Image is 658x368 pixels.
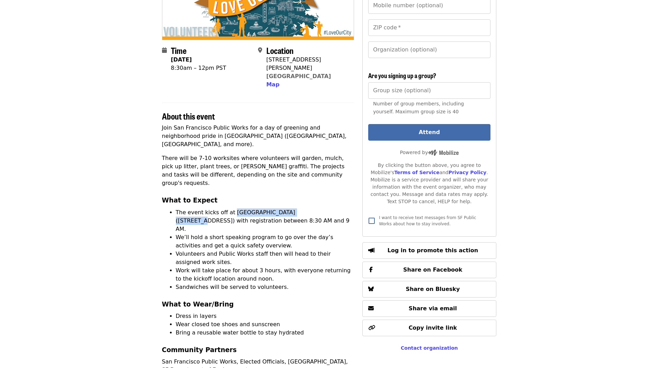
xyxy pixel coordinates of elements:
li: The event kicks off at [GEOGRAPHIC_DATA] ([STREET_ADDRESS]) with registration between 8:30 AM and... [176,208,354,233]
button: Copy invite link [362,320,496,336]
div: By clicking the button above, you agree to Mobilize's and . Mobilize is a service provider and wi... [368,162,490,205]
span: I want to receive text messages from SF Public Works about how to stay involved. [379,215,476,226]
button: Map [266,81,279,89]
img: Powered by Mobilize [428,150,459,156]
button: Share on Facebook [362,262,496,278]
span: About this event [162,110,215,122]
span: Share on Facebook [403,266,462,273]
input: Organization (optional) [368,41,490,58]
span: Number of group members, including yourself. Maximum group size is 40 [373,101,464,114]
input: [object Object] [368,82,490,99]
span: Share on Bluesky [406,286,460,292]
li: Dress in layers [176,312,354,320]
h3: What to Expect [162,196,354,205]
div: [STREET_ADDRESS][PERSON_NAME] [266,56,349,72]
a: Terms of Service [394,170,439,175]
h3: Community Partners [162,345,354,355]
strong: [DATE] [171,56,192,63]
li: Wear closed toe shoes and sunscreen [176,320,354,329]
i: map-marker-alt icon [258,47,262,54]
button: Log in to promote this action [362,242,496,259]
h3: What to Wear/Bring [162,300,354,309]
button: Share on Bluesky [362,281,496,298]
li: Sandwiches will be served to volunteers. [176,283,354,291]
span: Log in to promote this action [388,247,478,254]
a: Privacy Policy [448,170,486,175]
span: Map [266,81,279,88]
span: Powered by [400,150,459,155]
span: Location [266,44,294,56]
input: ZIP code [368,19,490,36]
span: Are you signing up a group? [368,71,436,80]
a: Contact organization [401,345,458,351]
div: 8:30am – 12pm PST [171,64,226,72]
button: Share via email [362,300,496,317]
p: Join San Francisco Public Works for a day of greening and neighborhood pride in [GEOGRAPHIC_DATA]... [162,124,354,149]
li: Bring a reusable water bottle to stay hydrated [176,329,354,337]
span: Copy invite link [409,324,457,331]
span: Time [171,44,187,56]
p: There will be 7-10 worksites where volunteers will garden, mulch, pick up litter, plant trees, or... [162,154,354,187]
li: Work will take place for about 3 hours, with everyone returning to the kickoff location around noon. [176,266,354,283]
button: Attend [368,124,490,141]
li: Volunteers and Public Works staff then will head to their assigned work sites. [176,250,354,266]
span: Share via email [409,305,457,312]
i: calendar icon [162,47,167,54]
a: [GEOGRAPHIC_DATA] [266,73,331,79]
li: We’ll hold a short speaking program to go over the day’s activities and get a quick safety overview. [176,233,354,250]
